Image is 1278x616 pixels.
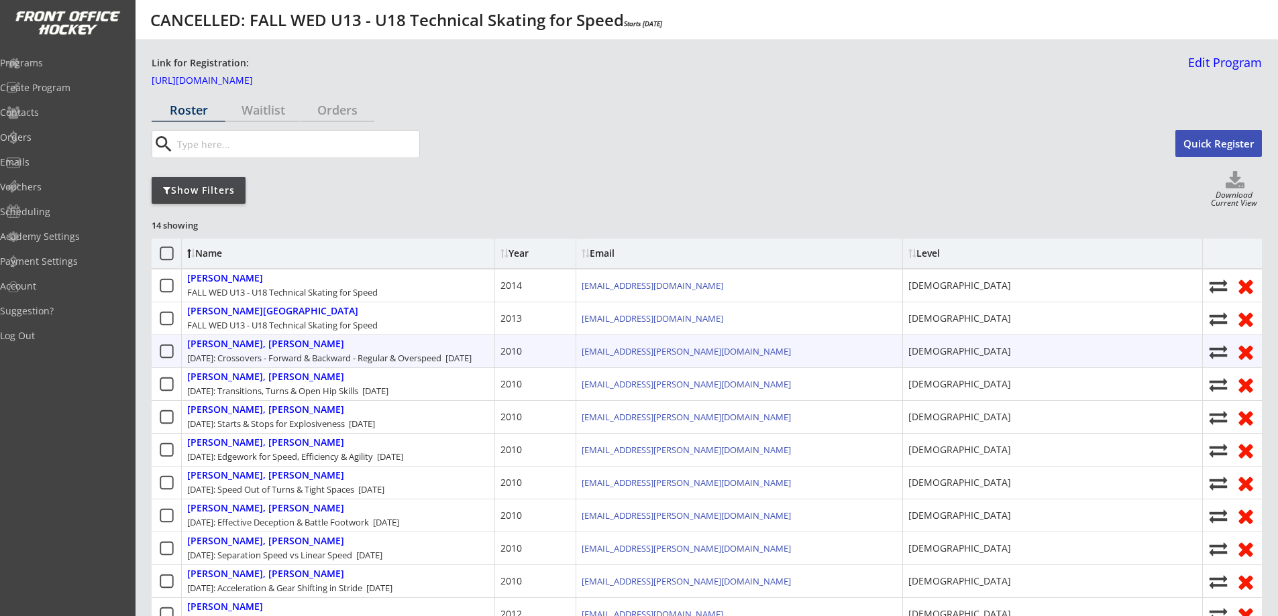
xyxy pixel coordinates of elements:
div: 2010 [500,410,522,424]
div: [DATE]: Effective Deception & Battle Footwork [DATE] [187,516,399,528]
img: FOH%20White%20Logo%20Transparent.png [15,11,121,36]
div: [DEMOGRAPHIC_DATA] [908,574,1011,588]
div: [PERSON_NAME], [PERSON_NAME] [187,568,344,580]
div: [PERSON_NAME], [PERSON_NAME] [187,503,344,514]
div: [PERSON_NAME][GEOGRAPHIC_DATA] [187,306,358,317]
button: Remove from roster (no refund) [1235,308,1257,329]
div: Year [500,249,570,258]
div: 2014 [500,279,522,292]
div: [DEMOGRAPHIC_DATA] [908,476,1011,489]
div: [DEMOGRAPHIC_DATA] [908,377,1011,391]
div: [DATE]: Edgework for Speed, Efficiency & Agility [DATE] [187,450,403,463]
div: 2010 [500,377,522,391]
div: [PERSON_NAME], [PERSON_NAME] [187,338,344,350]
a: [EMAIL_ADDRESS][PERSON_NAME][DOMAIN_NAME] [582,378,791,390]
a: [EMAIL_ADDRESS][PERSON_NAME][DOMAIN_NAME] [582,411,791,423]
div: 2010 [500,345,522,358]
div: [DATE]: Crossovers - Forward & Backward - Regular & Overspeed [DATE] [187,352,472,364]
button: search [152,133,174,155]
div: Link for Registration: [152,56,251,70]
div: [PERSON_NAME], [PERSON_NAME] [187,536,344,547]
button: Move player [1208,507,1228,525]
div: [DEMOGRAPHIC_DATA] [908,279,1011,292]
div: 2010 [500,542,522,555]
div: 2010 [500,509,522,522]
div: [PERSON_NAME], [PERSON_NAME] [187,371,344,383]
div: [DATE]: Transitions, Turns & Open Hip Skills [DATE] [187,385,388,397]
div: 14 showing [152,219,248,231]
button: Move player [1208,441,1228,459]
div: Email [582,249,702,258]
div: 2010 [500,443,522,456]
div: FALL WED U13 - U18 Technical Skating for Speed [187,286,378,298]
button: Remove from roster (no refund) [1235,407,1257,428]
div: Download Current View [1206,191,1262,209]
a: [EMAIL_ADDRESS][PERSON_NAME][DOMAIN_NAME] [582,345,791,357]
div: [DEMOGRAPHIC_DATA] [908,345,1011,358]
div: [DEMOGRAPHIC_DATA] [908,410,1011,424]
button: Move player [1208,343,1228,361]
a: Edit Program [1183,56,1262,80]
div: [DEMOGRAPHIC_DATA] [908,312,1011,325]
div: [PERSON_NAME] [187,601,263,613]
a: [EMAIL_ADDRESS][PERSON_NAME][DOMAIN_NAME] [582,444,791,456]
button: Move player [1208,375,1228,393]
div: [DEMOGRAPHIC_DATA] [908,542,1011,555]
div: 2013 [500,312,522,325]
div: Level [908,249,1029,258]
button: Remove from roster (no refund) [1235,341,1257,362]
input: Type here... [174,131,419,158]
button: Remove from roster (no refund) [1235,440,1257,460]
button: Move player [1208,572,1228,591]
button: Move player [1208,474,1228,492]
a: [EMAIL_ADDRESS][DOMAIN_NAME] [582,312,723,324]
div: [DATE]: Acceleration & Gear Shifting in Stride [DATE] [187,582,392,594]
em: Starts [DATE] [624,19,662,28]
div: [PERSON_NAME], [PERSON_NAME] [187,470,344,481]
button: Move player [1208,277,1228,295]
div: [DEMOGRAPHIC_DATA] [908,509,1011,522]
button: Move player [1208,310,1228,328]
div: Orders [301,104,374,116]
a: [EMAIL_ADDRESS][PERSON_NAME][DOMAIN_NAME] [582,509,791,521]
div: CANCELLED: FALL WED U13 - U18 Technical Skating for Speed [150,12,662,28]
a: [EMAIL_ADDRESS][DOMAIN_NAME] [582,280,723,292]
div: 2010 [500,476,522,489]
div: [DATE]: Separation Speed vs Linear Speed [DATE] [187,549,382,561]
div: [PERSON_NAME] [187,273,263,284]
button: Click to download full roster. Your browser settings may try to block it, check your security set... [1208,171,1262,191]
button: Quick Register [1175,130,1262,157]
button: Move player [1208,540,1228,558]
button: Remove from roster (no refund) [1235,571,1257,592]
button: Remove from roster (no refund) [1235,275,1257,296]
div: [DATE]: Speed Out of Turns & Tight Spaces [DATE] [187,483,384,495]
div: [DEMOGRAPHIC_DATA] [908,443,1011,456]
div: Roster [152,104,225,116]
div: Waitlist [226,104,300,116]
div: [PERSON_NAME], [PERSON_NAME] [187,404,344,416]
button: Remove from roster (no refund) [1235,374,1257,395]
button: Remove from roster (no refund) [1235,538,1257,559]
button: Move player [1208,408,1228,426]
a: [EMAIL_ADDRESS][PERSON_NAME][DOMAIN_NAME] [582,575,791,587]
div: FALL WED U13 - U18 Technical Skating for Speed [187,319,378,331]
a: [EMAIL_ADDRESS][PERSON_NAME][DOMAIN_NAME] [582,477,791,489]
a: [URL][DOMAIN_NAME] [152,76,286,90]
a: [EMAIL_ADDRESS][PERSON_NAME][DOMAIN_NAME] [582,542,791,554]
div: Name [187,249,297,258]
div: 2010 [500,574,522,588]
div: [DATE]: Starts & Stops for Explosiveness [DATE] [187,418,375,430]
button: Remove from roster (no refund) [1235,473,1257,493]
div: [PERSON_NAME], [PERSON_NAME] [187,437,344,448]
div: Show Filters [152,184,246,197]
button: Remove from roster (no refund) [1235,505,1257,526]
